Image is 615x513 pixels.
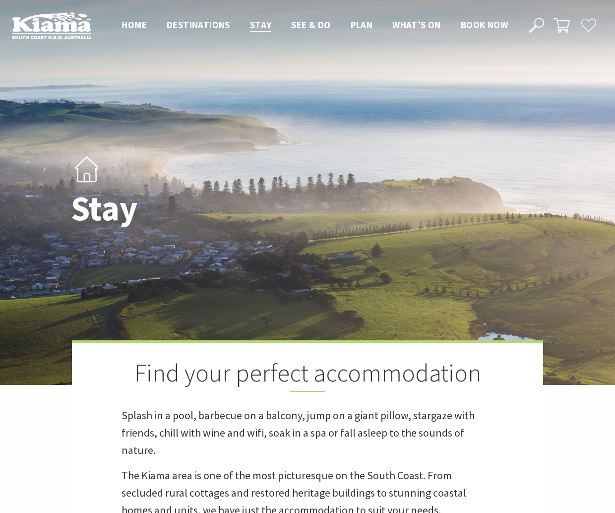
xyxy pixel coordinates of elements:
[392,19,441,31] span: What’s On
[122,407,493,459] p: Splash in a pool, barbecue on a balcony, jump on a giant pillow, stargaze with friends, chill wit...
[71,189,351,227] h1: Stay
[167,19,230,31] span: Destinations
[122,19,147,31] span: Home
[461,19,508,31] span: Book now
[250,19,272,31] span: Stay
[291,19,330,31] span: See & Do
[112,17,518,34] nav: Main Menu
[351,19,373,31] span: Plan
[122,358,493,392] h2: Find your perfect accommodation
[12,12,91,39] img: Kiama Logo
